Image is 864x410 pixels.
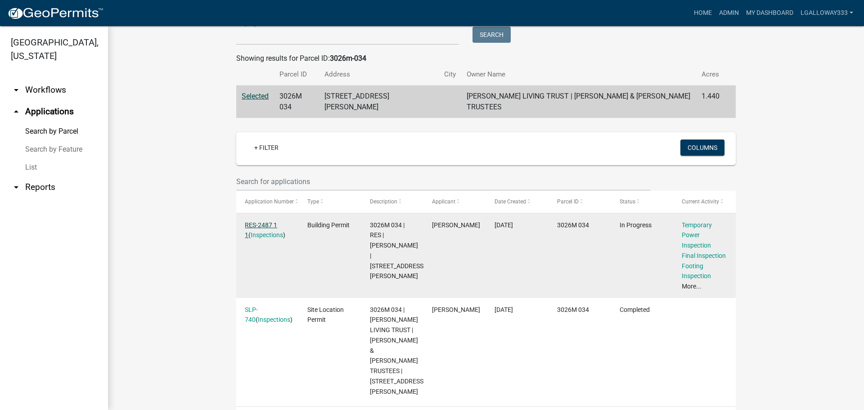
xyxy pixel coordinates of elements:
[432,198,455,205] span: Applicant
[258,316,290,323] a: Inspections
[620,221,652,229] span: In Progress
[245,221,277,239] a: RES-2487 1 1
[370,221,425,280] span: 3026M 034 | RES | DAVID CHANG | 153 HARRIS RIDGE DR
[245,198,294,205] span: Application Number
[680,140,724,156] button: Columns
[682,283,702,290] a: More...
[486,191,549,212] datatable-header-cell: Date Created
[432,221,480,229] span: VIVIAN ROLAND
[236,53,736,64] div: Showing results for Parcel ID:
[361,191,424,212] datatable-header-cell: Description
[319,86,439,118] td: [STREET_ADDRESS][PERSON_NAME]
[682,221,712,249] a: Temporary Power Inspection
[620,306,650,313] span: Completed
[696,64,725,85] th: Acres
[495,198,526,205] span: Date Created
[742,5,797,22] a: My Dashboard
[620,198,635,205] span: Status
[274,64,319,85] th: Parcel ID
[307,198,319,205] span: Type
[11,106,22,117] i: arrow_drop_up
[11,85,22,95] i: arrow_drop_down
[423,191,486,212] datatable-header-cell: Applicant
[557,221,589,229] span: 3026M 034
[242,92,269,100] a: Selected
[330,54,366,63] strong: 3026m-034
[690,5,715,22] a: Home
[682,262,711,280] a: Footing Inspection
[245,220,290,241] div: ( )
[549,191,611,212] datatable-header-cell: Parcel ID
[370,198,397,205] span: Description
[370,306,425,395] span: 3026M 034 | CHANG LIVING TRUST | CHANG DAVID W & CHANG BONNIE TRUSTEES | 153 HARRIS RIDGE DR
[439,64,461,85] th: City
[236,191,299,212] datatable-header-cell: Application Number
[299,191,361,212] datatable-header-cell: Type
[245,305,290,325] div: ( )
[495,221,513,229] span: 06/28/2024
[236,172,650,191] input: Search for applications
[245,306,258,324] a: SLP-740
[557,198,579,205] span: Parcel ID
[673,191,736,212] datatable-header-cell: Current Activity
[319,64,439,85] th: Address
[472,27,511,43] button: Search
[461,86,696,118] td: [PERSON_NAME] LIVING TRUST | [PERSON_NAME] & [PERSON_NAME] TRUSTEES
[461,64,696,85] th: Owner Name
[682,198,719,205] span: Current Activity
[432,306,480,313] span: Todd Wilkerson
[11,182,22,193] i: arrow_drop_down
[682,252,726,259] a: Final Inspection
[797,5,857,22] a: lgalloway333
[696,86,725,118] td: 1.440
[611,191,674,212] datatable-header-cell: Status
[495,306,513,313] span: 04/15/2024
[715,5,742,22] a: Admin
[557,306,589,313] span: 3026M 034
[307,221,350,229] span: Building Permit
[274,86,319,118] td: 3026M 034
[247,140,286,156] a: + Filter
[251,231,283,239] a: Inspections
[307,306,344,324] span: Site Location Permit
